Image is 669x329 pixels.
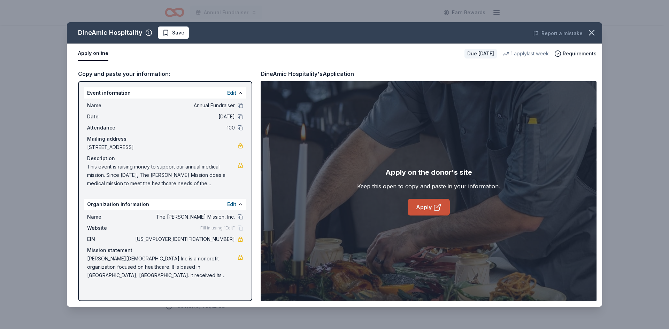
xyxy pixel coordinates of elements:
span: Attendance [87,124,134,132]
div: Due [DATE] [464,49,497,58]
button: Report a mistake [533,29,583,38]
button: Edit [227,89,236,97]
div: Keep this open to copy and paste in your information. [357,182,500,190]
div: Mailing address [87,135,243,143]
span: This event is raising money to support our annual medical mission. Since [DATE], The [PERSON_NAME... [87,163,238,188]
button: Requirements [554,49,597,58]
div: Apply on the donor's site [385,167,472,178]
span: Save [172,29,184,37]
div: Description [87,154,243,163]
div: DineAmic Hospitality's Application [261,69,354,78]
span: Name [87,213,134,221]
span: Website [87,224,134,232]
span: [PERSON_NAME][DEMOGRAPHIC_DATA] Inc is a nonprofit organization focused on healthcare. It is base... [87,254,238,280]
div: DineAmic Hospitality [78,27,143,38]
span: Requirements [563,49,597,58]
span: Name [87,101,134,110]
span: 100 [134,124,235,132]
div: Mission statement [87,246,243,254]
span: Fill in using "Edit" [200,225,235,231]
div: Copy and paste your information: [78,69,252,78]
a: Apply [408,199,450,216]
span: [DATE] [134,112,235,121]
span: The [PERSON_NAME] Mission, Inc. [134,213,235,221]
span: Date [87,112,134,121]
span: [US_EMPLOYER_IDENTIFICATION_NUMBER] [134,235,235,243]
button: Save [158,26,189,39]
span: Annual Fundraiser [134,101,235,110]
span: EIN [87,235,134,243]
div: Event information [84,87,246,99]
div: Organization information [84,199,246,210]
button: Edit [227,200,236,209]
button: Apply online [78,46,108,61]
div: 1 apply last week [502,49,549,58]
span: [STREET_ADDRESS] [87,143,238,151]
